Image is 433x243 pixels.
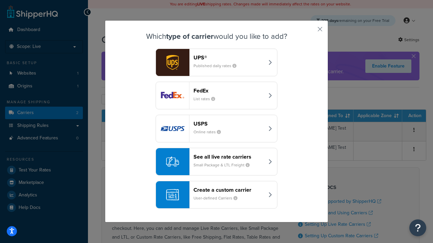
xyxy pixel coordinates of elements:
h3: Which would you like to add? [122,32,311,40]
header: See all live rate carriers [193,154,264,160]
button: Open Resource Center [409,219,426,236]
header: Create a custom carrier [193,187,264,193]
strong: type of carrier [166,31,213,42]
button: Create a custom carrierUser-defined Carriers [156,181,277,209]
button: See all live rate carriersSmall Package & LTL Freight [156,148,277,175]
header: UPS® [193,54,264,61]
img: icon-carrier-custom-c93b8a24.svg [166,188,179,201]
header: USPS [193,120,264,127]
small: Small Package & LTL Freight [193,162,255,168]
img: icon-carrier-liverate-becf4550.svg [166,155,179,168]
small: Online rates [193,129,226,135]
small: List rates [193,96,221,102]
small: User-defined Carriers [193,195,243,201]
small: Published daily rates [193,63,242,69]
img: usps logo [156,115,189,142]
img: ups logo [156,49,189,76]
header: FedEx [193,87,264,94]
button: fedEx logoFedExList rates [156,82,277,109]
img: fedEx logo [156,82,189,109]
button: ups logoUPS®Published daily rates [156,49,277,76]
button: usps logoUSPSOnline rates [156,115,277,142]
